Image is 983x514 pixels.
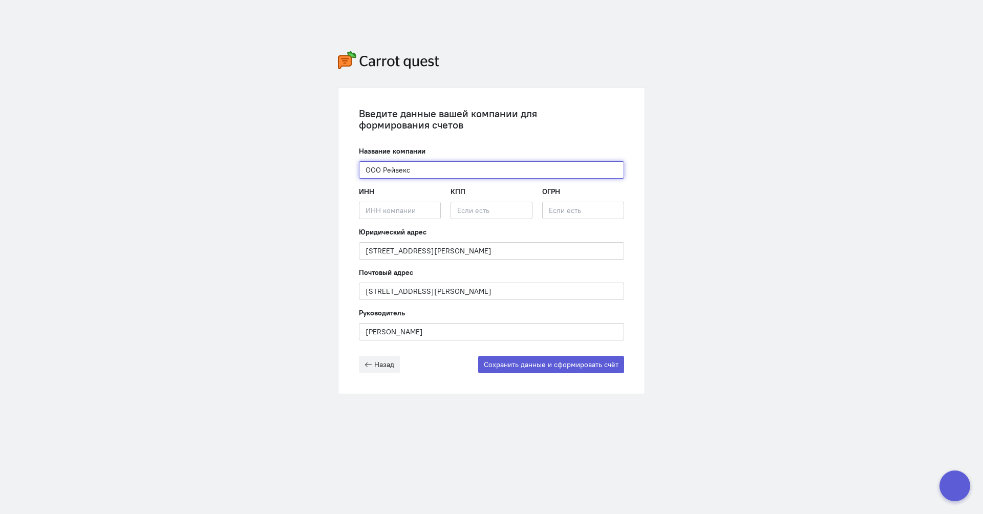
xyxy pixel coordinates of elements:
input: Если есть [451,202,532,219]
input: ИНН компании [359,202,441,219]
input: Название компании, например «ООО “Огого“» [359,161,624,179]
label: Руководитель [359,308,405,318]
label: КПП [451,186,465,197]
button: Сохранить данные и сформировать счёт [478,356,624,373]
label: ИНН [359,186,374,197]
label: Название компании [359,146,425,156]
input: Юридический адрес компании [359,242,624,260]
img: carrot-quest-logo.svg [338,51,439,69]
input: Если есть [542,202,624,219]
input: Почтовый адрес компании [359,283,624,300]
div: Введите данные вашей компании для формирования счетов [359,108,624,131]
label: ОГРН [542,186,560,197]
input: ФИО руководителя [359,323,624,340]
span: Назад [374,360,394,369]
label: Юридический адрес [359,227,426,237]
label: Почтовый адрес [359,267,413,277]
button: Назад [359,356,400,373]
